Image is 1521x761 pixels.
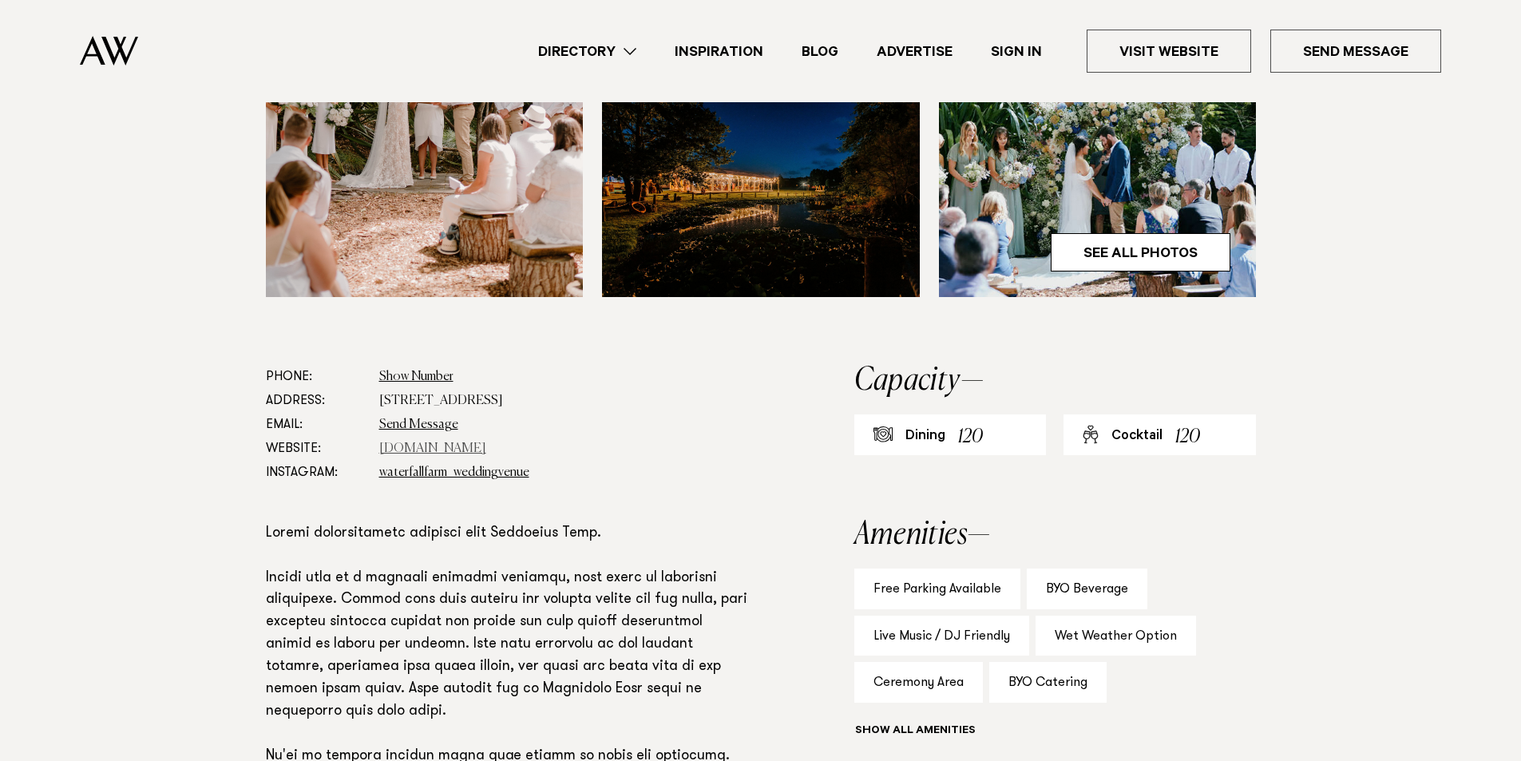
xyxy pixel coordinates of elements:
div: Wet Weather Option [1036,616,1196,656]
div: Live Music / DJ Friendly [854,616,1029,656]
a: Advertise [858,41,972,62]
dt: Instagram: [266,461,366,485]
dt: Phone: [266,365,366,389]
a: Blog [782,41,858,62]
a: Inspiration [656,41,782,62]
dd: [STREET_ADDRESS] [379,389,751,413]
a: Visit Website [1087,30,1251,73]
a: Show Number [379,371,454,383]
img: Auckland Weddings Logo [80,36,138,65]
img: Waterfall Farm at twilight [602,93,920,297]
div: Cocktail [1111,427,1163,446]
div: Dining [905,427,945,446]
a: Directory [519,41,656,62]
a: Sign In [972,41,1061,62]
div: 120 [1175,422,1200,452]
a: See All Photos [1051,233,1230,272]
div: BYO Catering [989,662,1107,703]
dt: Email: [266,413,366,437]
dt: Website: [266,437,366,461]
h2: Amenities [854,519,1256,551]
a: Send Message [1270,30,1441,73]
div: BYO Beverage [1027,569,1147,609]
a: waterfallfarm_weddingvenue [379,466,529,479]
a: [DOMAIN_NAME] [379,442,486,455]
a: Send Message [379,418,458,431]
div: Ceremony Area [854,662,983,703]
div: Free Parking Available [854,569,1020,609]
h2: Capacity [854,365,1256,397]
div: 120 [958,422,983,452]
dt: Address: [266,389,366,413]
